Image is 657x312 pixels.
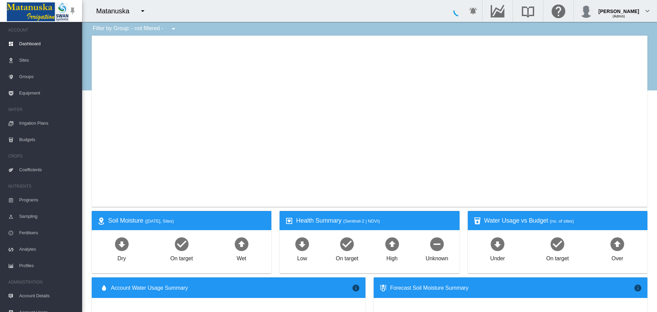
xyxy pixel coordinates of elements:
span: Account Water Usage Summary [111,284,352,292]
span: CROPS [8,151,77,162]
div: On target [170,252,193,262]
span: Fertilisers [19,225,77,241]
div: Over [611,252,623,262]
span: ([DATE], Sites) [145,219,174,224]
div: High [386,252,398,262]
button: icon-bell-ring [466,4,480,18]
div: Under [490,252,505,262]
span: WATER [8,104,77,115]
span: Account Details [19,288,77,304]
span: Programs [19,192,77,208]
md-icon: icon-checkbox-marked-circle [549,236,566,252]
span: Irrigation Plans [19,115,77,132]
span: (no. of sites) [550,219,574,224]
md-icon: icon-checkbox-marked-circle [339,236,355,252]
md-icon: Search the knowledge base [520,7,536,15]
md-icon: icon-arrow-up-bold-circle [233,236,250,252]
div: Filter by Group: - not filtered - [88,22,182,36]
div: Dry [117,252,126,262]
span: Budgets [19,132,77,148]
md-icon: icon-thermometer-lines [379,284,387,292]
md-icon: icon-menu-down [169,25,178,33]
span: Sampling [19,208,77,225]
md-icon: icon-map-marker-radius [97,217,105,225]
button: icon-menu-down [167,22,180,36]
div: Soil Moisture [108,216,266,225]
md-icon: Go to the Data Hub [489,7,506,15]
img: profile.jpg [579,4,593,18]
div: On target [336,252,358,262]
span: Analytes [19,241,77,258]
div: Forecast Soil Moisture Summary [390,284,634,292]
md-icon: Click here for help [550,7,567,15]
div: Water Usage vs Budget [484,216,642,225]
span: Dashboard [19,36,77,52]
span: Sites [19,52,77,68]
md-icon: icon-information [352,284,360,292]
md-icon: icon-checkbox-marked-circle [173,236,190,252]
div: Health Summary [296,216,454,225]
md-icon: icon-water [100,284,108,292]
md-icon: icon-arrow-down-bold-circle [489,236,506,252]
div: Wet [237,252,246,262]
div: On target [546,252,569,262]
md-icon: icon-cup-water [473,217,481,225]
md-icon: icon-arrow-up-bold-circle [609,236,626,252]
div: [PERSON_NAME] [598,5,639,12]
md-icon: icon-menu-down [139,7,147,15]
span: (Admin) [613,14,625,18]
span: ACCOUNT [8,25,77,36]
img: Matanuska_LOGO.png [7,2,68,21]
md-icon: icon-information [634,284,642,292]
span: Equipment [19,85,77,101]
span: Groups [19,68,77,85]
md-icon: icon-minus-circle [429,236,445,252]
span: Profiles [19,258,77,274]
span: (Sentinel-2 | NDVI) [343,219,380,224]
span: ADMINISTRATION [8,277,77,288]
button: icon-menu-down [136,4,150,18]
md-icon: icon-arrow-up-bold-circle [384,236,400,252]
md-icon: icon-arrow-down-bold-circle [294,236,310,252]
span: Coefficients [19,162,77,178]
span: NUTRIENTS [8,181,77,192]
md-icon: icon-arrow-down-bold-circle [114,236,130,252]
md-icon: icon-heart-box-outline [285,217,293,225]
md-icon: icon-bell-ring [469,7,477,15]
md-icon: icon-chevron-down [643,7,652,15]
div: Unknown [426,252,448,262]
md-icon: icon-pin [68,7,77,15]
div: Matanuska [96,6,136,16]
div: Low [297,252,307,262]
